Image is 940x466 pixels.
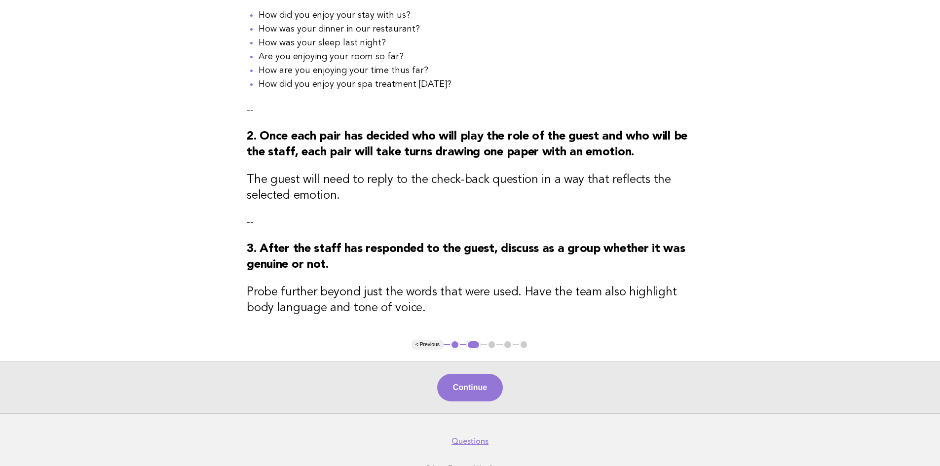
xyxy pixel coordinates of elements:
[259,36,693,50] li: How was your sleep last night?
[450,340,460,350] button: 1
[451,436,489,446] a: Questions
[259,64,693,77] li: How are you enjoying your time thus far?
[259,50,693,64] li: Are you enjoying your room so far?
[466,340,481,350] button: 2
[412,340,444,350] button: < Previous
[247,243,685,271] strong: 3. After the staff has responded to the guest, discuss as a group whether it was genuine or not.
[247,215,693,229] p: --
[247,131,687,158] strong: 2. Once each pair has decided who will play the role of the guest and who will be the staff, each...
[259,8,693,22] li: How did you enjoy your stay with us?
[437,374,503,401] button: Continue
[259,22,693,36] li: How was your dinner in our restaurant?
[247,172,693,204] h3: The guest will need to reply to the check-back question in a way that reflects the selected emotion.
[247,285,693,316] h3: Probe further beyond just the words that were used. Have the team also highlight body language an...
[259,77,693,91] li: How did you enjoy your spa treatment [DATE]?
[247,103,693,117] p: --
